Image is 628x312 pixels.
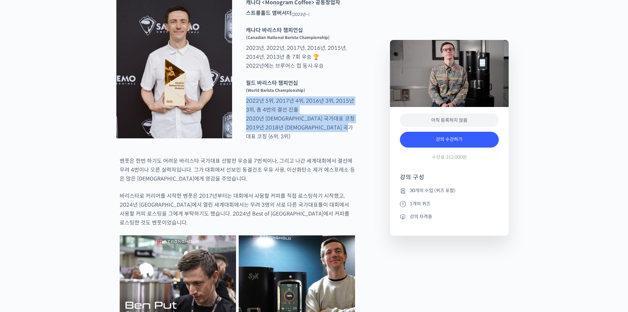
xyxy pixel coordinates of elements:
[400,187,499,195] li: 30개의 수업 (퀴즈 포함)
[102,219,110,225] span: 설정
[85,209,127,226] a: 설정
[292,12,310,17] sub: (2023년~)
[246,88,305,93] sup: (World Barista Championship)
[246,10,292,17] strong: 스트롱홀드 앰버서더
[246,27,303,34] strong: 캐나다 바리스타 챔피언십
[21,219,25,225] span: 홈
[400,132,499,148] a: 강의 수강하기
[243,79,358,141] p: 2022년 5위, 2017년 4위, 2016년 3위, 2015년 3위, 총 4번의 결선 진출 2020년 [DEMOGRAPHIC_DATA] 국가대표 코칭 2019년 2018년 ...
[432,154,467,160] span: 수강료 312,000원
[400,200,499,208] li: 1개의 퀴즈
[246,80,298,87] strong: 월드 바리스타 챔피언십
[120,156,355,183] p: 벤풋은 한번 하기도 어려운 바리스타 국가대표 선발전 우승을 7번씩이나, 그리고 나간 세계대회에서 결선에 무려 4번이나 오른 실력자입니다. 그가 대회에서 선보인 동결건조 우유 ...
[400,213,499,221] li: 강의 자격증
[44,209,85,226] a: 대화
[243,26,358,70] p: 2023년, 2022년, 2017년, 2016년, 2015년, 2014년, 2013년 총 7회 우승 🏆 2022년에는 브루어스 컵 동시 우승
[60,220,68,225] span: 대화
[2,209,44,226] a: 홈
[400,173,499,187] h4: 강의 구성
[400,114,499,127] div: 아직 등록하지 않음
[120,191,355,227] p: 바리스타로 커리어를 시작한 벤풋은 2017년부터는 대회에서 사용할 커피를 직접 로스팅하기 시작했고, 2024년 [GEOGRAPHIC_DATA]에서 열린 세계대회에서는 무려 3...
[246,35,330,40] sup: (Canadian National Barista Championship)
